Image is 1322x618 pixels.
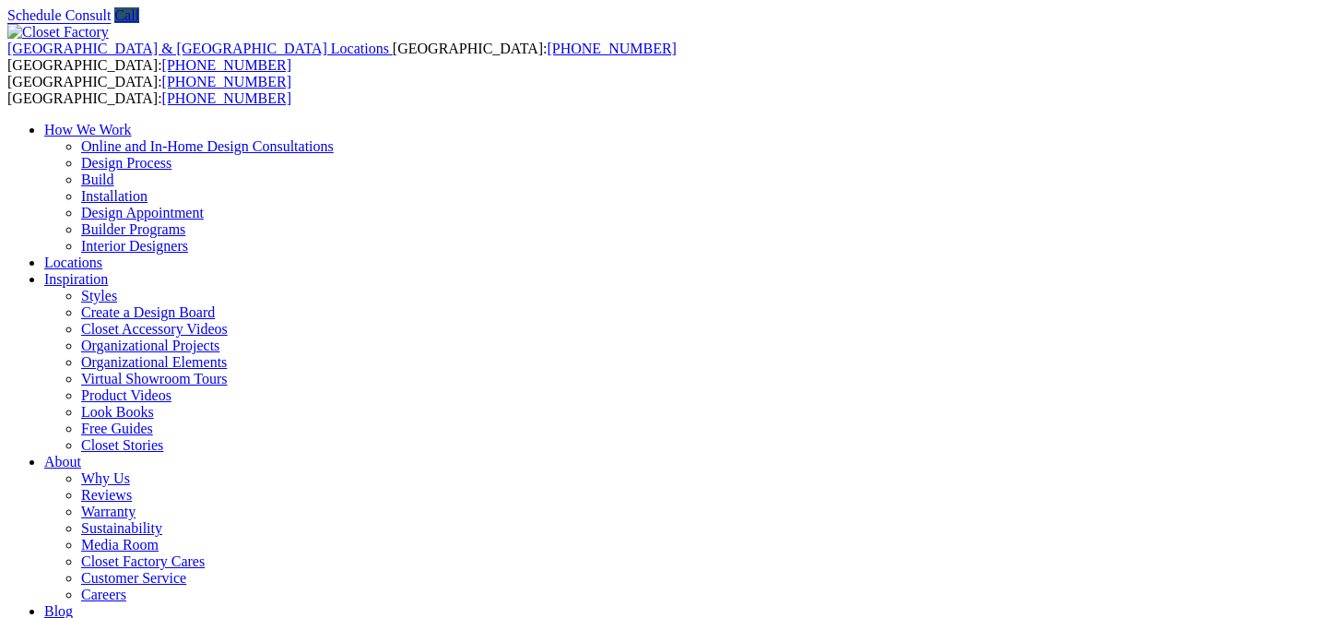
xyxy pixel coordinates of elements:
span: [GEOGRAPHIC_DATA]: [GEOGRAPHIC_DATA]: [7,74,291,106]
a: Why Us [81,470,130,486]
a: Call [114,7,139,23]
a: Product Videos [81,387,171,403]
a: Look Books [81,404,154,420]
a: Sustainability [81,520,162,536]
a: Design Appointment [81,205,204,220]
a: Closet Stories [81,437,163,453]
a: Reviews [81,487,132,503]
a: Customer Service [81,570,186,586]
a: Warranty [81,504,136,519]
a: Design Process [81,155,171,171]
a: Create a Design Board [81,304,215,320]
a: Online and In-Home Design Consultations [81,138,334,154]
a: Organizational Elements [81,354,227,370]
a: Media Room [81,537,159,553]
span: [GEOGRAPHIC_DATA]: [GEOGRAPHIC_DATA]: [7,41,677,73]
a: Styles [81,288,117,303]
a: Locations [44,255,102,270]
img: Closet Factory [7,24,109,41]
a: About [44,454,81,469]
a: [PHONE_NUMBER] [162,90,291,106]
a: Build [81,172,114,187]
a: Free Guides [81,421,153,436]
a: Schedule Consult [7,7,111,23]
a: [PHONE_NUMBER] [162,74,291,89]
a: Careers [81,587,126,602]
a: [PHONE_NUMBER] [162,57,291,73]
a: Closet Factory Cares [81,553,205,569]
a: Closet Accessory Videos [81,321,228,337]
a: How We Work [44,122,132,137]
a: Installation [81,188,148,204]
a: Builder Programs [81,221,185,237]
span: [GEOGRAPHIC_DATA] & [GEOGRAPHIC_DATA] Locations [7,41,389,56]
a: [GEOGRAPHIC_DATA] & [GEOGRAPHIC_DATA] Locations [7,41,393,56]
a: Interior Designers [81,238,188,254]
a: Organizational Projects [81,338,219,353]
a: Inspiration [44,271,108,287]
a: [PHONE_NUMBER] [547,41,676,56]
a: Virtual Showroom Tours [81,371,228,386]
